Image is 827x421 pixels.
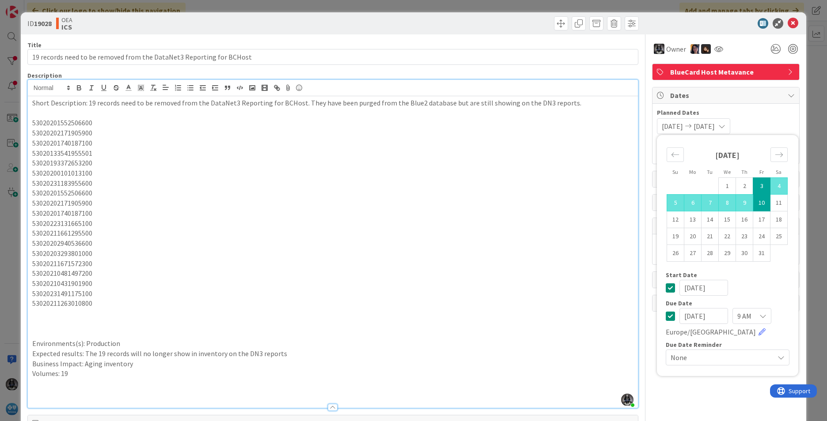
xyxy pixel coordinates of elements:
[753,178,770,195] td: Selected as start date. Friday, 10/03/2025 12:00 PM
[707,169,713,175] small: Tu
[759,169,764,175] small: Fr
[719,195,736,211] td: Selected. Wednesday, 10/08/2025 12:00 PM
[61,23,72,30] b: ICS
[741,169,747,175] small: Th
[719,245,736,262] td: Choose Wednesday, 10/29/2025 12:00 PM as your check-in date. It’s available.
[32,98,634,108] p: Short Description: 19 records need to be removed from the DataNet3 Reporting for BCHost. They hav...
[32,248,634,259] p: 53020203293801000
[32,208,634,218] p: 53020201740187100
[670,90,783,101] span: Dates
[662,121,683,132] span: [DATE]
[702,211,719,228] td: Choose Tuesday, 10/14/2025 12:00 PM as your check-in date. It’s available.
[61,16,72,23] span: OEA
[32,148,634,158] p: 53020133541955501
[27,41,42,49] label: Title
[32,359,634,369] p: Business Impact: Aging inventory
[657,108,795,117] span: Planned Dates
[32,349,634,359] p: Expected results: The 19 records will no longer show in inventory on the DN3 reports
[719,211,736,228] td: Choose Wednesday, 10/15/2025 12:00 PM as your check-in date. It’s available.
[32,228,634,238] p: 53020211661295500
[719,178,736,195] td: Choose Wednesday, 10/01/2025 12:00 PM as your check-in date. It’s available.
[684,211,702,228] td: Choose Monday, 10/13/2025 12:00 PM as your check-in date. It’s available.
[770,228,788,245] td: Choose Saturday, 10/25/2025 12:00 PM as your check-in date. It’s available.
[684,228,702,245] td: Choose Monday, 10/20/2025 12:00 PM as your check-in date. It’s available.
[32,238,634,248] p: 53020202940536600
[736,211,753,228] td: Choose Thursday, 10/16/2025 12:00 PM as your check-in date. It’s available.
[724,169,731,175] small: We
[666,300,692,306] span: Due Date
[666,44,686,54] span: Owner
[679,308,728,324] input: MM/DD/YYYY
[776,169,781,175] small: Sa
[32,338,634,349] p: Environments(s): Production
[667,195,684,211] td: Selected. Sunday, 10/05/2025 12:00 PM
[667,211,684,228] td: Choose Sunday, 10/12/2025 12:00 PM as your check-in date. It’s available.
[32,128,634,138] p: 53020202171905900
[32,368,634,379] p: Volumes: 19
[27,49,638,65] input: type card name here...
[736,245,753,262] td: Choose Thursday, 10/30/2025 12:00 PM as your check-in date. It’s available.
[32,138,634,148] p: 53020201740187100
[719,228,736,245] td: Choose Wednesday, 10/22/2025 12:00 PM as your check-in date. It’s available.
[27,18,52,29] span: ID
[736,178,753,195] td: Choose Thursday, 10/02/2025 12:00 PM as your check-in date. It’s available.
[32,278,634,289] p: 53020210431901900
[32,268,634,278] p: 53020210481497200
[32,289,634,299] p: 53020231491175100
[34,19,52,28] b: 19028
[753,211,770,228] td: Choose Friday, 10/17/2025 12:00 PM as your check-in date. It’s available.
[702,245,719,262] td: Choose Tuesday, 10/28/2025 12:00 PM as your check-in date. It’s available.
[657,139,797,272] div: Calendar
[770,147,788,162] div: Move forward to switch to the next month.
[19,1,40,12] span: Support
[621,394,634,406] img: ddRgQ3yRm5LdI1ED0PslnJbT72KgN0Tb.jfif
[32,168,634,178] p: 53020200101013100
[715,150,740,160] strong: [DATE]
[32,218,634,229] p: 53020223131665100
[32,259,634,269] p: 53020211671572300
[32,118,634,128] p: 53020201552506600
[27,71,62,79] span: Description
[753,245,770,262] td: Choose Friday, 10/31/2025 12:00 PM as your check-in date. It’s available.
[32,188,634,198] p: 53020201552506600
[694,121,715,132] span: [DATE]
[684,195,702,211] td: Selected. Monday, 10/06/2025 12:00 PM
[753,228,770,245] td: Choose Friday, 10/24/2025 12:00 PM as your check-in date. It’s available.
[667,147,684,162] div: Move backward to switch to the previous month.
[736,228,753,245] td: Choose Thursday, 10/23/2025 12:00 PM as your check-in date. It’s available.
[666,327,756,337] span: Europe/[GEOGRAPHIC_DATA]
[689,169,696,175] small: Mo
[32,198,634,208] p: 53020202171905900
[679,280,728,296] input: MM/DD/YYYY
[671,351,770,364] span: None
[753,195,770,211] td: Selected as end date. Friday, 10/10/2025 12:00 PM
[737,310,751,322] span: 9 AM
[666,342,722,348] span: Due Date Reminder
[702,228,719,245] td: Choose Tuesday, 10/21/2025 12:00 PM as your check-in date. It’s available.
[690,44,700,54] img: TC
[32,178,634,188] p: 53020231183955600
[32,158,634,168] p: 53020193372653200
[666,272,697,278] span: Start Date
[702,195,719,211] td: Selected. Tuesday, 10/07/2025 12:00 PM
[667,228,684,245] td: Choose Sunday, 10/19/2025 12:00 PM as your check-in date. It’s available.
[667,245,684,262] td: Choose Sunday, 10/26/2025 12:00 PM as your check-in date. It’s available.
[770,211,788,228] td: Choose Saturday, 10/18/2025 12:00 PM as your check-in date. It’s available.
[770,178,788,195] td: Selected. Saturday, 10/04/2025 12:00 PM
[672,169,678,175] small: Su
[684,245,702,262] td: Choose Monday, 10/27/2025 12:00 PM as your check-in date. It’s available.
[736,195,753,211] td: Selected. Thursday, 10/09/2025 12:00 PM
[670,67,783,77] span: BlueCard Host Metavance
[654,44,664,54] img: KG
[770,195,788,211] td: Choose Saturday, 10/11/2025 12:00 PM as your check-in date. It’s available.
[32,298,634,308] p: 53020211263010800
[701,44,711,54] img: ZB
